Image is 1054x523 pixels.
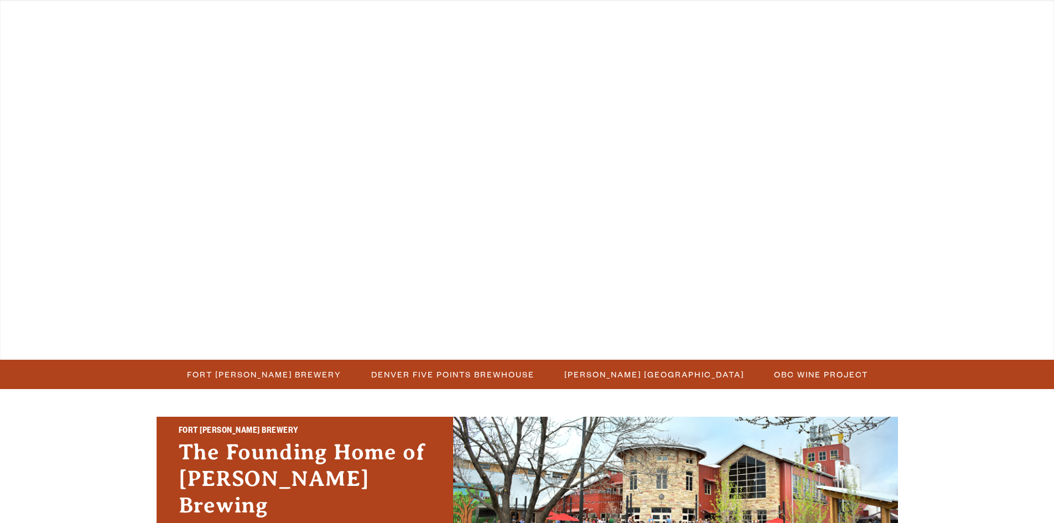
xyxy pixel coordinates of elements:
span: Impact [724,14,765,23]
span: Gear [350,14,380,23]
span: Taprooms [231,14,292,23]
span: OBC Wine Project [774,366,868,382]
a: Beer [139,7,181,32]
span: Winery [438,14,482,23]
span: Beer Finder [822,14,892,23]
a: OBC Wine Project [767,366,874,382]
a: [PERSON_NAME] [GEOGRAPHIC_DATA] [558,366,750,382]
h2: Fort [PERSON_NAME] Brewery [179,424,431,439]
a: Denver Five Points Brewhouse [365,366,540,382]
span: [PERSON_NAME] [GEOGRAPHIC_DATA] [564,366,744,382]
span: Denver Five Points Brewhouse [371,366,534,382]
a: Taprooms [224,7,299,32]
a: Our Story [595,7,673,32]
span: Beer [147,14,174,23]
span: Fort [PERSON_NAME] Brewery [187,366,341,382]
span: Our Story [603,14,666,23]
a: Odell Home [520,7,561,32]
a: Fort [PERSON_NAME] Brewery [180,366,347,382]
a: Winery [431,7,490,32]
a: Impact [716,7,772,32]
a: Beer Finder [815,7,899,32]
a: Gear [342,7,387,32]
